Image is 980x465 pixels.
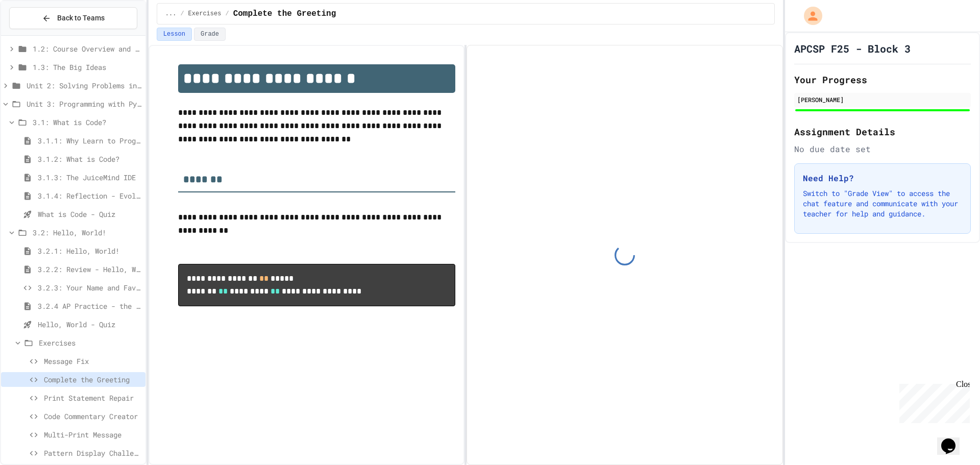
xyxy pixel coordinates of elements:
[4,4,70,65] div: Chat with us now!Close
[794,41,911,56] h1: APCSP F25 - Block 3
[225,10,229,18] span: /
[188,10,222,18] span: Exercises
[38,135,141,146] span: 3.1.1: Why Learn to Program?
[165,10,177,18] span: ...
[797,95,968,104] div: [PERSON_NAME]
[38,246,141,256] span: 3.2.1: Hello, World!
[44,393,141,403] span: Print Statement Repair
[38,319,141,330] span: Hello, World - Quiz
[38,301,141,311] span: 3.2.4 AP Practice - the DISPLAY Procedure
[44,411,141,422] span: Code Commentary Creator
[33,117,141,128] span: 3.1: What is Code?
[38,172,141,183] span: 3.1.3: The JuiceMind IDE
[895,380,970,423] iframe: chat widget
[33,227,141,238] span: 3.2: Hello, World!
[39,337,141,348] span: Exercises
[38,264,141,275] span: 3.2.2: Review - Hello, World!
[38,282,141,293] span: 3.2.3: Your Name and Favorite Movie
[937,424,970,455] iframe: chat widget
[57,13,105,23] span: Back to Teams
[44,374,141,385] span: Complete the Greeting
[33,43,141,54] span: 1.2: Course Overview and the AP Exam
[803,188,962,219] p: Switch to "Grade View" to access the chat feature and communicate with your teacher for help and ...
[38,154,141,164] span: 3.1.2: What is Code?
[33,62,141,72] span: 1.3: The Big Ideas
[27,99,141,109] span: Unit 3: Programming with Python
[794,72,971,87] h2: Your Progress
[44,356,141,366] span: Message Fix
[38,209,141,219] span: What is Code - Quiz
[194,28,226,41] button: Grade
[44,429,141,440] span: Multi-Print Message
[794,125,971,139] h2: Assignment Details
[38,190,141,201] span: 3.1.4: Reflection - Evolving Technology
[9,7,137,29] button: Back to Teams
[794,143,971,155] div: No due date set
[180,10,184,18] span: /
[803,172,962,184] h3: Need Help?
[793,4,825,28] div: My Account
[44,448,141,458] span: Pattern Display Challenge
[157,28,192,41] button: Lesson
[27,80,141,91] span: Unit 2: Solving Problems in Computer Science
[233,8,336,20] span: Complete the Greeting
